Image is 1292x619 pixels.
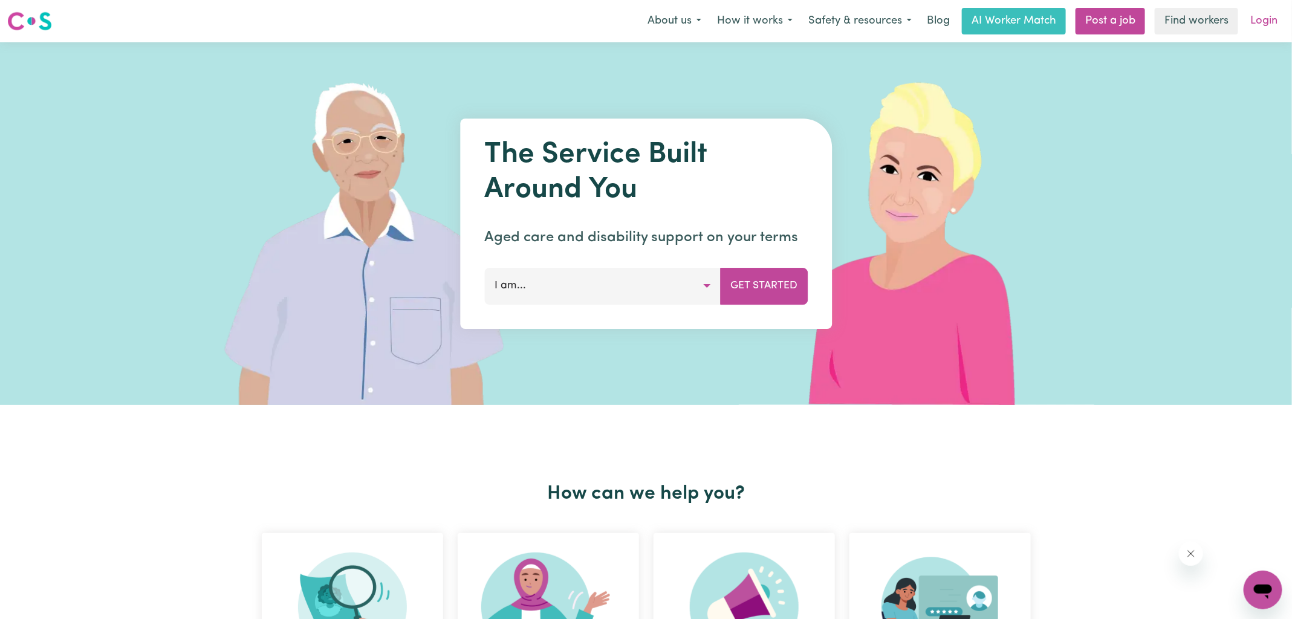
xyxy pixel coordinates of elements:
iframe: Button to launch messaging window [1244,571,1282,609]
img: Careseekers logo [7,10,52,32]
p: Aged care and disability support on your terms [484,227,808,248]
h2: How can we help you? [255,482,1038,505]
span: Need any help? [7,8,73,18]
button: About us [640,8,709,34]
iframe: Close message [1179,542,1203,566]
button: How it works [709,8,800,34]
h1: The Service Built Around You [484,138,808,207]
button: Get Started [720,268,808,304]
a: Blog [920,8,957,34]
a: AI Worker Match [962,8,1066,34]
a: Find workers [1155,8,1238,34]
a: Post a job [1076,8,1145,34]
button: I am... [484,268,721,304]
a: Login [1243,8,1285,34]
button: Safety & resources [800,8,920,34]
a: Careseekers logo [7,7,52,35]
